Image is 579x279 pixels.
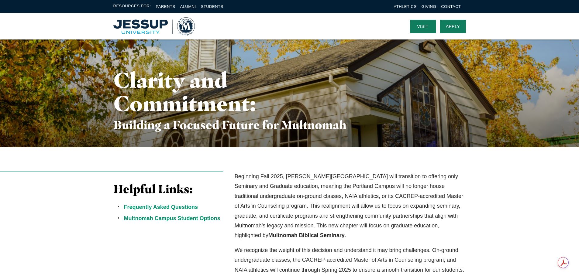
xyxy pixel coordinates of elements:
[113,3,151,10] span: Resources For:
[113,17,195,36] a: Home
[124,215,220,221] a: Multnomah Campus Student Options
[156,4,175,9] a: Parents
[201,4,223,9] a: Students
[394,4,417,9] a: Athletics
[440,20,466,33] a: Apply
[113,118,348,132] h3: Building a Focused Future for Multnomah
[113,68,254,115] h1: Clarity and Commitment:
[422,4,436,9] a: Giving
[235,245,466,275] p: We recognize the weight of this decision and understand it may bring challenges. On-ground underg...
[113,17,195,36] img: Multnomah University Logo
[235,172,466,240] p: Beginning Fall 2025, [PERSON_NAME][GEOGRAPHIC_DATA] will transition to offering only Seminary and...
[180,4,196,9] a: Alumni
[410,20,436,33] a: Visit
[268,232,345,238] strong: Multnomah Biblical Seminary
[124,204,198,210] a: Frequently Asked Questions
[113,182,223,196] h3: Helpful Links:
[441,4,461,9] a: Contact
